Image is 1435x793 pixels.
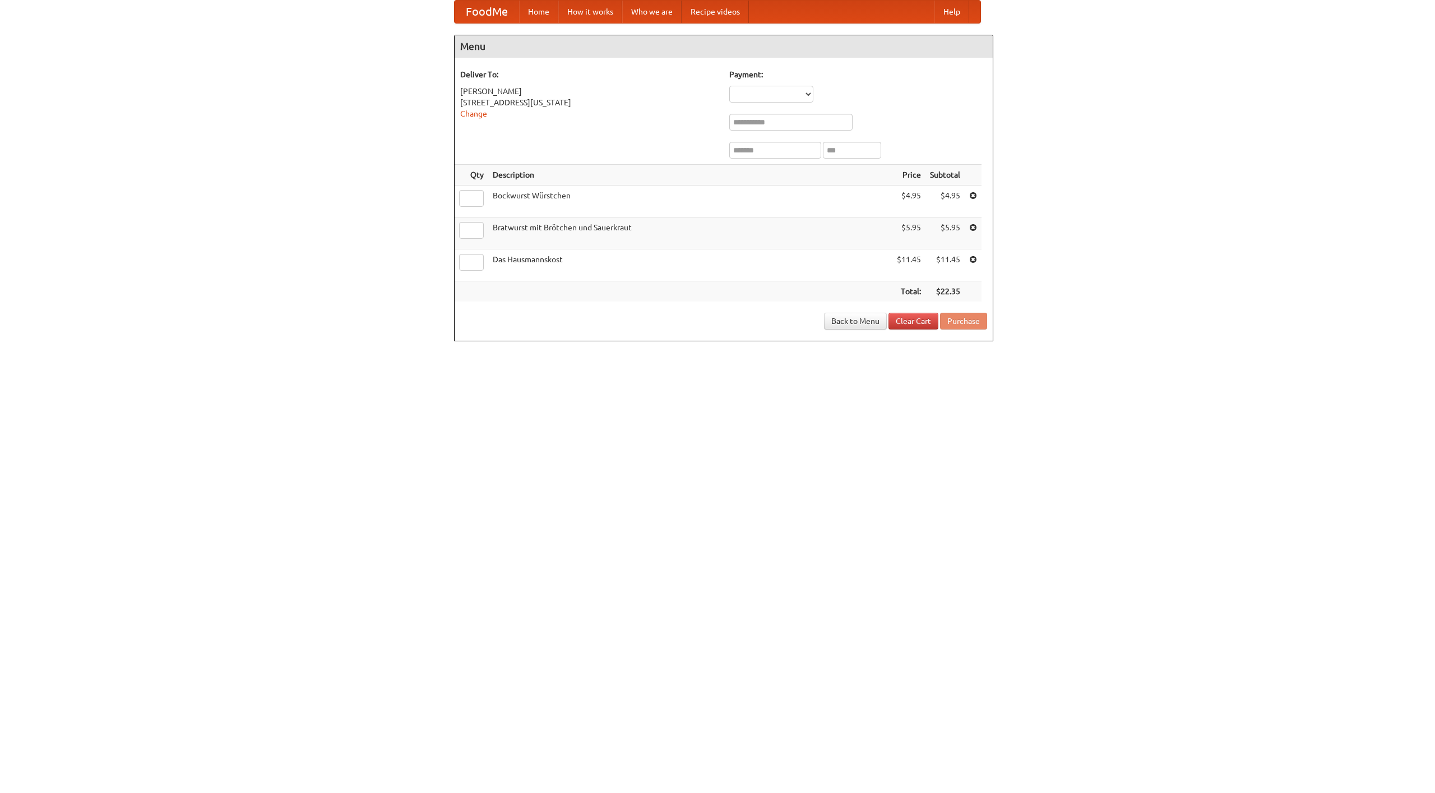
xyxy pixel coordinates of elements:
[460,86,718,97] div: [PERSON_NAME]
[892,249,925,281] td: $11.45
[488,186,892,217] td: Bockwurst Würstchen
[488,249,892,281] td: Das Hausmannskost
[940,313,987,330] button: Purchase
[455,165,488,186] th: Qty
[925,186,965,217] td: $4.95
[925,165,965,186] th: Subtotal
[460,109,487,118] a: Change
[558,1,622,23] a: How it works
[824,313,887,330] a: Back to Menu
[622,1,682,23] a: Who we are
[925,281,965,302] th: $22.35
[460,97,718,108] div: [STREET_ADDRESS][US_STATE]
[925,217,965,249] td: $5.95
[892,217,925,249] td: $5.95
[934,1,969,23] a: Help
[519,1,558,23] a: Home
[892,186,925,217] td: $4.95
[460,69,718,80] h5: Deliver To:
[488,217,892,249] td: Bratwurst mit Brötchen und Sauerkraut
[729,69,987,80] h5: Payment:
[455,35,993,58] h4: Menu
[455,1,519,23] a: FoodMe
[682,1,749,23] a: Recipe videos
[488,165,892,186] th: Description
[892,165,925,186] th: Price
[888,313,938,330] a: Clear Cart
[925,249,965,281] td: $11.45
[892,281,925,302] th: Total:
